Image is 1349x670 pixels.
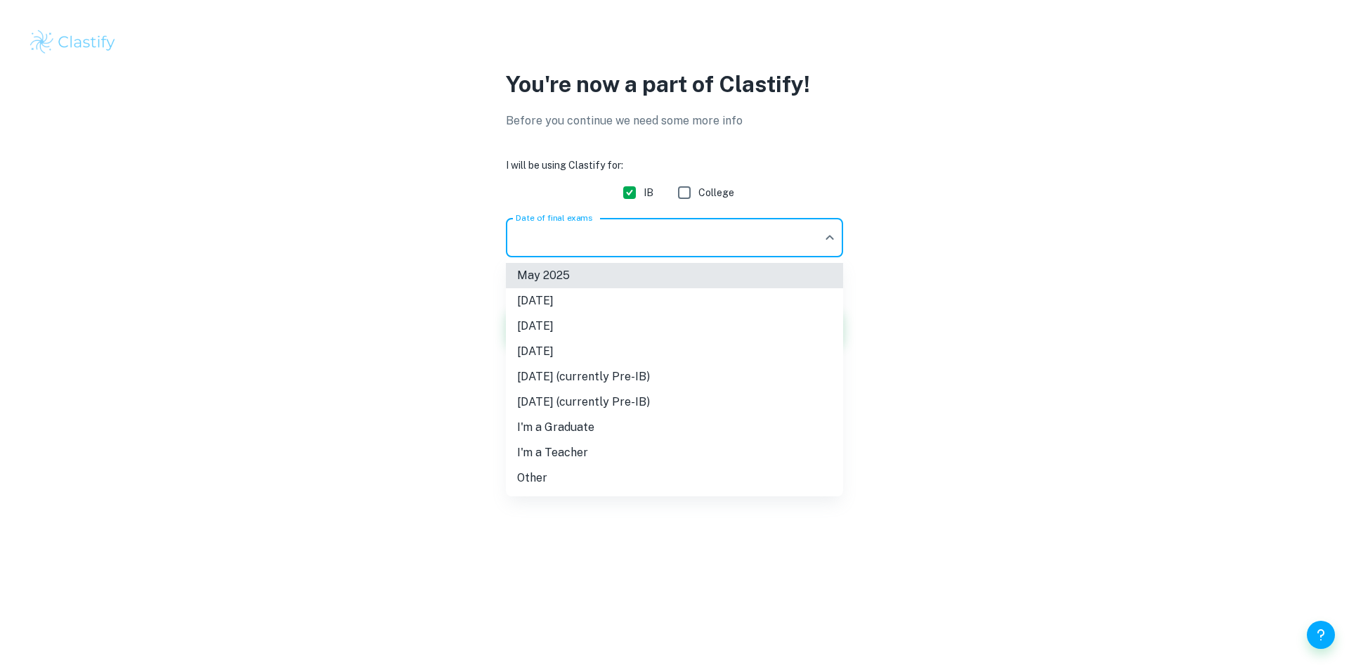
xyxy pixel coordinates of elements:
li: Other [506,465,843,491]
li: [DATE] [506,288,843,314]
li: I'm a Teacher [506,440,843,465]
li: [DATE] [506,314,843,339]
li: [DATE] [506,339,843,364]
li: [DATE] (currently Pre-IB) [506,364,843,389]
li: I'm a Graduate [506,415,843,440]
li: May 2025 [506,263,843,288]
li: [DATE] (currently Pre-IB) [506,389,843,415]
